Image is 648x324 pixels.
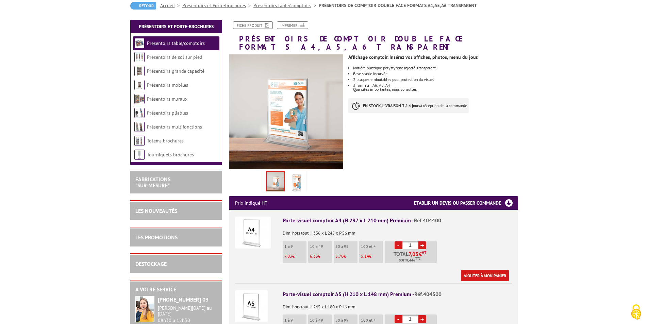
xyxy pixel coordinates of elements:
[130,2,156,10] a: Retour
[283,217,512,224] div: Porte-visuel comptoir A4 (H 297 x L 210 mm) Premium -
[147,152,194,158] a: Tourniquets brochures
[361,253,369,259] span: 5,14
[277,21,308,29] a: Imprimer
[284,244,306,249] p: 1 à 9
[135,260,167,267] a: DESTOCKAGE
[335,254,358,259] p: €
[135,287,217,293] h2: A votre service
[134,122,145,132] img: Présentoirs multifonctions
[624,301,648,324] button: Cookies (fenêtre modale)
[283,290,512,298] div: Porte-visuel comptoir A5 (H 210 x L 148 mm) Premium -
[415,257,420,260] sup: TTC
[134,94,145,104] img: Présentoirs muraux
[284,318,306,323] p: 1 à 9
[310,254,332,259] p: €
[135,234,178,241] a: LES PROMOTIONS
[267,172,284,193] img: porte_visuels_porte_menus_2_faces_premium_comptoirs_404400_mise_en_situation.jpg
[147,68,204,74] a: Présentoirs grande capacité
[283,300,512,309] p: Dim. hors tout H 245 x L 180 x P 46 mm
[233,21,273,29] a: Fiche produit
[406,258,413,263] span: 8,44
[409,251,419,257] span: 7,03
[399,258,420,263] span: Soit €
[134,66,145,76] img: Présentoirs grande capacité
[229,54,344,169] img: porte_visuels_porte_menus_2_faces_premium_comptoirs_404400_mise_en_situation.jpg
[414,217,441,224] span: Réf.404400
[134,108,145,118] img: Présentoirs pliables
[353,83,518,91] li: 3 formats : A6, A5, A4 Quantités importantes, nous consulter.
[288,173,305,194] img: presentoirs_comptoirs_404400_1.jpg
[419,251,422,257] span: €
[310,253,318,259] span: 6,33
[422,250,426,255] sup: HT
[147,82,188,88] a: Présentoirs mobiles
[395,315,402,323] a: -
[284,253,292,259] span: 7,03
[414,291,442,297] span: Réf.404500
[134,150,145,160] img: Tourniquets brochures
[414,196,518,210] h3: Etablir un devis ou passer commande
[353,72,518,76] li: Base stable incurvée
[361,318,383,323] p: 100 et +
[253,2,319,8] a: Présentoirs table/comptoirs
[335,244,358,249] p: 50 à 99
[158,296,209,303] strong: [PHONE_NUMBER] 03
[461,270,509,281] a: Ajouter à mon panier
[135,207,177,214] a: LES NOUVEAUTÉS
[628,304,645,321] img: Cookies (fenêtre modale)
[363,103,420,108] strong: EN STOCK, LIVRAISON 3 à 4 jours
[147,40,205,46] a: Présentoirs table/comptoirs
[224,21,523,51] h1: PRÉSENTOIRS DE COMPTOIR DOUBLE FACE FORMATS A4,A5,A6 TRANSPARENT
[335,318,358,323] p: 50 à 99
[348,98,469,113] p: à réception de la commande
[361,244,383,249] p: 100 et +
[134,136,145,146] img: Totems brochures
[395,241,402,249] a: -
[310,244,332,249] p: 10 à 49
[139,23,214,30] a: Présentoirs et Porte-brochures
[319,2,477,9] li: PRÉSENTOIRS DE COMPTOIR DOUBLE FACE FORMATS A4,A5,A6 TRANSPARENT
[235,290,268,322] img: Porte-visuel comptoir A5 (H 210 x L 148 mm) Premium
[134,80,145,90] img: Présentoirs mobiles
[158,305,217,317] div: [PERSON_NAME][DATE] au [DATE]
[135,176,170,189] a: FABRICATIONS"Sur Mesure"
[353,66,518,70] li: Matière plastique polystyrène injecté, transparent
[284,254,306,259] p: €
[310,318,332,323] p: 10 à 49
[134,38,145,48] img: Présentoirs table/comptoirs
[386,251,437,263] p: Total
[361,254,383,259] p: €
[335,253,344,259] span: 5,70
[147,110,188,116] a: Présentoirs pliables
[182,2,253,8] a: Présentoirs et Porte-brochures
[348,54,478,60] strong: Affichage comptoir. Insérez vos affiches, photos, menu du jour.
[418,315,426,323] a: +
[353,78,518,82] li: 2 plaques emboîtables pour protection du visuel
[283,226,512,236] p: Dim. hors tout H 336 x L 245 x P 56 mm
[235,217,271,249] img: Porte-visuel comptoir A4 (H 297 x L 210 mm) Premium
[147,138,184,144] a: Totems brochures
[418,241,426,249] a: +
[147,96,187,102] a: Présentoirs muraux
[134,52,145,62] img: Présentoirs de sol sur pied
[160,2,182,8] a: Accueil
[135,296,154,322] img: widget-service.jpg
[147,54,202,60] a: Présentoirs de sol sur pied
[147,124,202,130] a: Présentoirs multifonctions
[235,196,267,210] p: Prix indiqué HT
